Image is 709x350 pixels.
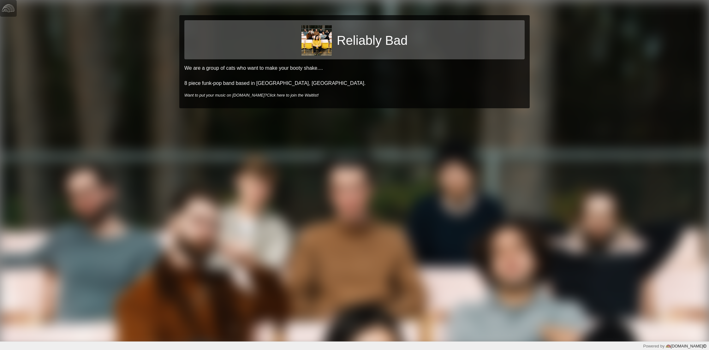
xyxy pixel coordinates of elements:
[267,93,319,98] a: Click here to join the Waitlist!
[184,64,525,87] p: We are a group of cats who want to make your booty shake.... 8 piece funk-pop band based in [GEOG...
[337,33,408,48] h1: Reliably Bad
[2,2,15,15] img: logo-white-4c48a5e4bebecaebe01ca5a9d34031cfd3d4ef9ae749242e8c4bf12ef99f53e8.png
[301,25,332,56] img: 29339c4d0e6042e25b8c64b71b124e438af22a9dac7e1e55a631991c00a94b21.jpg
[643,343,706,349] div: Powered by
[184,93,319,98] i: Want to put your music on [DOMAIN_NAME]?
[664,344,706,348] a: [DOMAIN_NAME]
[666,344,671,349] img: logo-color-e1b8fa5219d03fcd66317c3d3cfaab08a3c62fe3c3b9b34d55d8365b78b1766b.png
